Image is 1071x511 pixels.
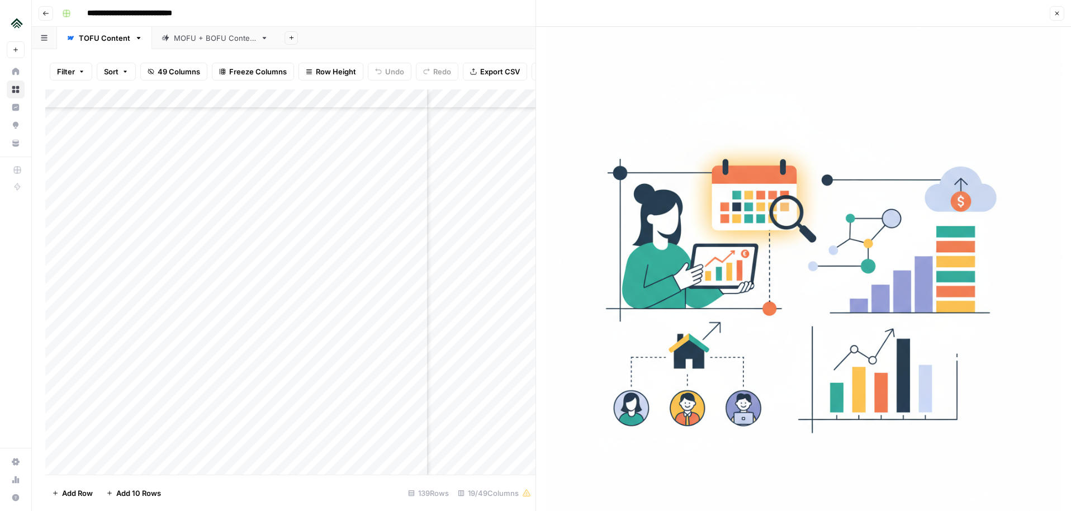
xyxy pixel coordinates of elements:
[97,63,136,81] button: Sort
[104,66,119,77] span: Sort
[298,63,363,81] button: Row Height
[7,453,25,471] a: Settings
[385,66,404,77] span: Undo
[433,66,451,77] span: Redo
[99,484,168,502] button: Add 10 Rows
[7,81,25,98] a: Browse
[152,27,278,49] a: MOFU + BOFU Content
[7,489,25,507] button: Help + Support
[7,13,27,33] img: Uplisting Logo
[7,471,25,489] a: Usage
[7,9,25,37] button: Workspace: Uplisting
[7,116,25,134] a: Opportunities
[57,27,152,49] a: TOFU Content
[7,98,25,116] a: Insights
[174,32,256,44] div: MOFU + BOFU Content
[45,484,99,502] button: Add Row
[404,484,453,502] div: 139 Rows
[480,66,520,77] span: Export CSV
[463,63,527,81] button: Export CSV
[453,484,535,502] div: 19/49 Columns
[368,63,411,81] button: Undo
[229,66,287,77] span: Freeze Columns
[57,66,75,77] span: Filter
[62,488,93,499] span: Add Row
[7,63,25,81] a: Home
[158,66,200,77] span: 49 Columns
[316,66,356,77] span: Row Height
[416,63,458,81] button: Redo
[212,63,294,81] button: Freeze Columns
[50,63,92,81] button: Filter
[140,63,207,81] button: 49 Columns
[79,32,130,44] div: TOFU Content
[116,488,161,499] span: Add 10 Rows
[7,134,25,152] a: Your Data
